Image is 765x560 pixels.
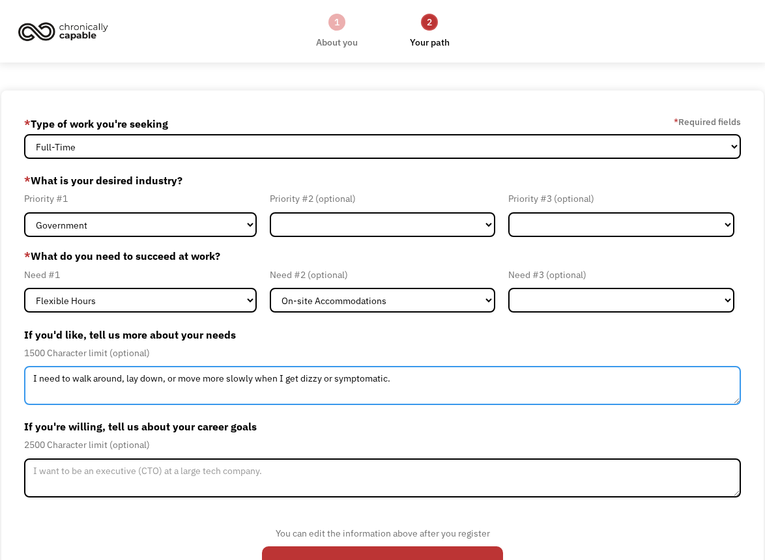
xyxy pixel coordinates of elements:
img: Chronically Capable logo [14,17,112,46]
a: 1About you [316,12,358,50]
div: 2 [421,14,438,31]
label: If you'd like, tell us more about your needs [24,324,741,345]
label: Required fields [674,114,741,130]
div: Need #3 (optional) [508,267,734,283]
div: Need #1 [24,267,257,283]
label: What is your desired industry? [24,170,741,191]
div: Need #2 (optional) [270,267,496,283]
div: Priority #1 [24,191,257,206]
div: Priority #2 (optional) [270,191,496,206]
a: 2Your path [410,12,450,50]
div: Priority #3 (optional) [508,191,734,206]
label: If you're willing, tell us about your career goals [24,416,741,437]
div: 1 [328,14,345,31]
div: 1500 Character limit (optional) [24,345,741,361]
label: Type of work you're seeking [24,113,168,134]
div: Your path [410,35,450,50]
div: About you [316,35,358,50]
div: 2500 Character limit (optional) [24,437,741,453]
div: You can edit the information above after you register [262,525,503,541]
label: What do you need to succeed at work? [24,248,741,264]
